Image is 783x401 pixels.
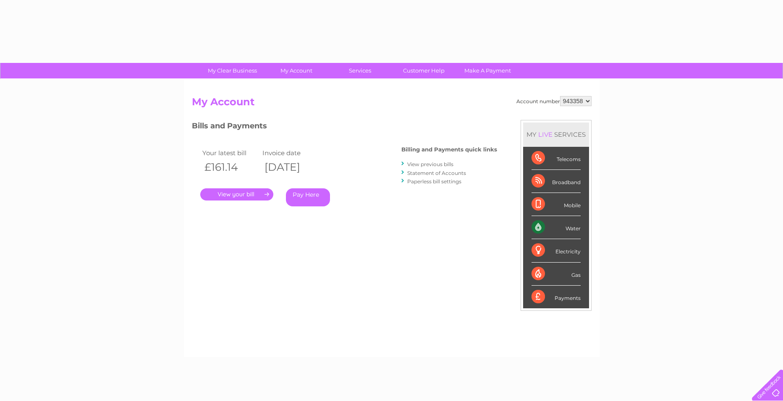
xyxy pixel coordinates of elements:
[407,161,453,167] a: View previous bills
[532,193,581,216] div: Mobile
[532,286,581,308] div: Payments
[260,159,321,176] th: [DATE]
[262,63,331,78] a: My Account
[453,63,522,78] a: Make A Payment
[325,63,395,78] a: Services
[286,188,330,206] a: Pay Here
[523,122,589,146] div: MY SERVICES
[200,159,261,176] th: £161.14
[260,147,321,159] td: Invoice date
[532,263,581,286] div: Gas
[389,63,458,78] a: Customer Help
[537,130,554,138] div: LIVE
[516,96,592,106] div: Account number
[407,178,461,185] a: Paperless bill settings
[192,120,497,135] h3: Bills and Payments
[200,188,273,200] a: .
[532,239,581,262] div: Electricity
[401,146,497,153] h4: Billing and Payments quick links
[532,216,581,239] div: Water
[532,147,581,170] div: Telecoms
[407,170,466,176] a: Statement of Accounts
[532,170,581,193] div: Broadband
[200,147,261,159] td: Your latest bill
[192,96,592,112] h2: My Account
[198,63,267,78] a: My Clear Business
